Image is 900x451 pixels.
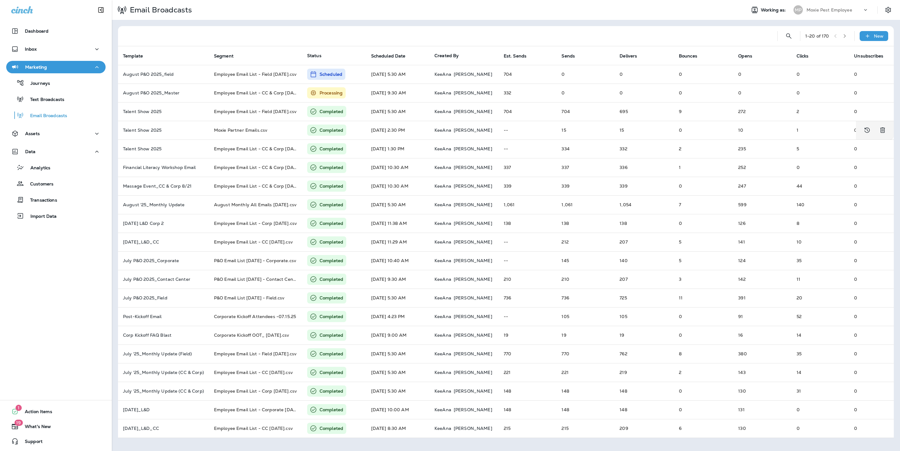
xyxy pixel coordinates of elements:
[434,72,451,77] p: KeeAna
[366,158,430,177] td: [DATE] 10:30 AM
[19,439,43,446] span: Support
[615,363,674,382] td: 219
[499,307,557,326] td: --
[797,388,801,394] span: Click rate:24% (Clicks/Opens)
[874,34,884,39] p: New
[214,109,297,114] span: Employee Email List - Field 8.12.25.csv
[434,109,451,114] p: KeeAna
[738,53,760,59] span: Opens
[24,165,50,171] p: Analytics
[797,53,809,59] span: Clicks
[738,276,745,282] span: Open rate:68% (Opens/Sends)
[674,382,733,400] td: 0
[320,351,343,357] p: Completed
[123,351,204,356] p: July '25_Monthly Update (Field)
[25,65,47,70] p: Marketing
[371,53,406,59] span: Scheduled Date
[123,72,204,77] p: August P&O 2025_field
[434,90,451,95] p: KeeAna
[6,177,106,190] button: Customers
[6,193,106,206] button: Transactions
[674,270,733,289] td: 3
[738,314,743,319] span: Open rate:87% (Opens/Sends)
[557,289,615,307] td: 736
[615,102,674,121] td: 695
[371,53,414,59] span: Scheduled Date
[434,184,451,189] p: KeeAna
[454,128,492,133] p: [PERSON_NAME]
[797,109,799,114] span: Click rate:1% (Clicks/Opens)
[738,165,746,170] span: Open rate:75% (Opens/Sends)
[25,131,40,136] p: Assets
[214,165,309,170] span: Employee Email List - CC & Corp 8.11.25.csv
[738,71,741,77] span: 0
[499,121,557,139] td: --
[797,276,800,282] span: Click rate:8% (Clicks/Opens)
[557,270,615,289] td: 210
[861,124,873,136] button: View Changelog
[127,5,192,15] p: Email Broadcasts
[434,351,451,356] p: KeeAna
[6,25,106,37] button: Dashboard
[615,177,674,195] td: 339
[214,202,297,207] span: August Monthly All Emails 08.01.2025.csv
[883,4,894,16] button: Settings
[797,239,802,245] span: Click rate:7% (Clicks/Opens)
[454,90,492,95] p: [PERSON_NAME]
[123,53,143,59] span: Template
[123,109,204,114] p: Talent Show 2025
[366,251,430,270] td: [DATE] 10:40 AM
[123,184,204,189] p: Massage Event_CC & Corp 8/21
[499,195,557,214] td: 1,061
[123,258,204,263] p: July P&O 2025_Corporate
[366,382,430,400] td: [DATE] 5:30 AM
[320,108,343,115] p: Completed
[615,289,674,307] td: 725
[499,139,557,158] td: --
[307,53,321,58] span: Status
[797,71,800,77] span: 0
[849,158,894,177] td: 0
[738,351,747,357] span: Open rate:49% (Opens/Sends)
[366,214,430,233] td: [DATE] 11:38 AM
[454,72,492,77] p: [PERSON_NAME]
[797,332,801,338] span: Click rate:88% (Clicks/Opens)
[557,344,615,363] td: 770
[557,214,615,233] td: 138
[499,382,557,400] td: 148
[214,370,293,375] span: Employee Email List - CC 6.30.25.csv
[674,195,733,214] td: 7
[24,181,53,187] p: Customers
[499,270,557,289] td: 210
[674,121,733,139] td: 0
[849,214,894,233] td: 0
[6,93,106,106] button: Text Broadcasts
[797,127,798,133] span: Click rate:10% (Clicks/Opens)
[123,295,204,300] p: July P&O 2025_Field
[615,251,674,270] td: 140
[366,102,430,121] td: [DATE] 5:30 AM
[366,289,430,307] td: [DATE] 5:30 AM
[557,233,615,251] td: 212
[366,177,430,195] td: [DATE] 10:30 AM
[434,314,451,319] p: KeeAna
[214,183,309,189] span: Employee Email List - CC & Corp 7.31.25.csv
[561,53,583,59] span: Sends
[797,90,800,96] span: 0
[854,53,883,59] span: Unsubscribes
[320,276,343,282] p: Completed
[454,258,492,263] p: [PERSON_NAME]
[849,177,894,195] td: 0
[366,363,430,382] td: [DATE] 5:30 AM
[557,65,615,84] td: 0
[738,109,745,114] span: Open rate:39% (Opens/Sends)
[320,257,343,264] p: Completed
[16,405,22,411] span: 1
[797,351,802,357] span: Click rate:9% (Clicks/Opens)
[738,370,745,375] span: Open rate:65% (Opens/Sends)
[320,239,343,245] p: Completed
[615,326,674,344] td: 19
[454,333,492,338] p: [PERSON_NAME]
[499,326,557,344] td: 19
[6,109,106,122] button: Email Broadcasts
